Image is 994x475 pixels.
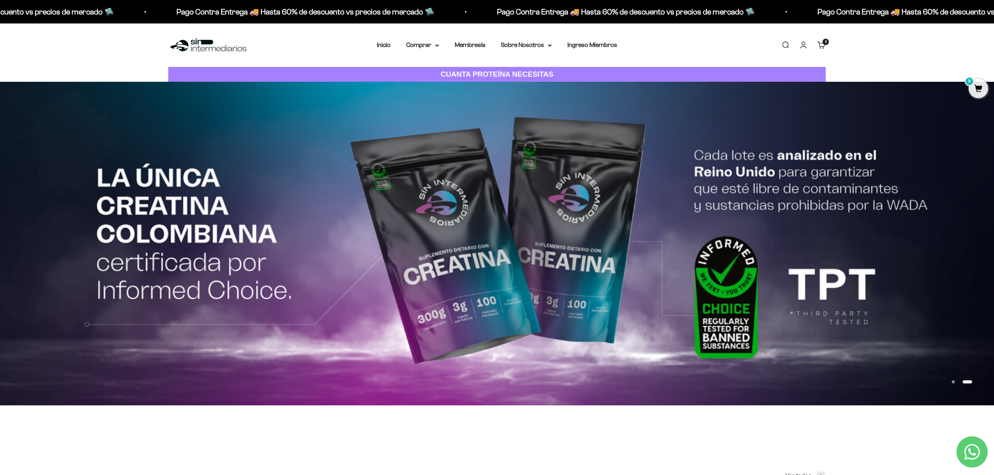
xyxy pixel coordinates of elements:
[406,40,439,50] summary: Comprar
[455,41,485,48] a: Membresía
[817,41,826,49] a: 8
[168,67,826,82] a: CUANTA PROTEÍNA NECESITAS
[441,70,554,78] strong: CUANTA PROTEÍNA NECESITAS
[965,77,974,86] mark: 8
[377,41,391,48] a: Inicio
[501,40,552,50] summary: Sobre Nosotros
[567,41,617,48] a: Ingreso Miembros
[969,85,988,94] a: 8
[823,39,829,45] cart-count: 8
[493,5,751,18] p: Pago Contra Entrega 🚚 Hasta 60% de descuento vs precios de mercado 🛸
[172,5,430,18] p: Pago Contra Entrega 🚚 Hasta 60% de descuento vs precios de mercado 🛸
